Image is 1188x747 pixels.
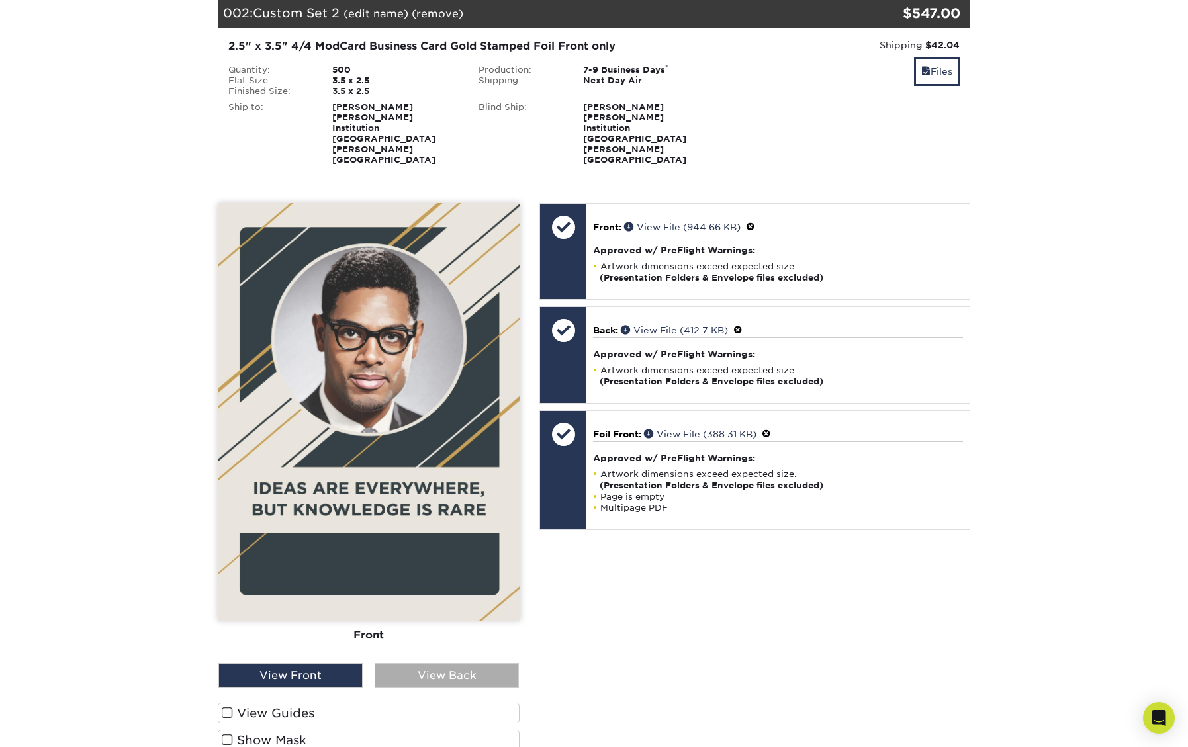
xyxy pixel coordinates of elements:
[583,102,686,165] strong: [PERSON_NAME] [PERSON_NAME] Institution [GEOGRAPHIC_DATA][PERSON_NAME] [GEOGRAPHIC_DATA]
[914,57,960,85] a: Files
[593,349,963,359] h4: Approved w/ PreFlight Warnings:
[593,365,963,387] li: Artwork dimensions exceed expected size.
[343,7,408,20] a: (edit name)
[322,86,469,97] div: 3.5 x 2.5
[1143,702,1175,734] div: Open Intercom Messenger
[593,502,963,513] li: Multipage PDF
[600,376,823,386] strong: (Presentation Folders & Envelope files excluded)
[593,325,618,335] span: Back:
[624,222,741,232] a: View File (944.66 KB)
[621,325,728,335] a: View File (412.7 KB)
[600,273,823,283] strong: (Presentation Folders & Envelope files excluded)
[925,40,960,50] strong: $42.04
[218,102,323,165] div: Ship to:
[322,65,469,75] div: 500
[593,222,621,232] span: Front:
[593,468,963,491] li: Artwork dimensions exceed expected size.
[469,102,573,165] div: Blind Ship:
[644,429,756,439] a: View File (388.31 KB)
[322,75,469,86] div: 3.5 x 2.5
[845,3,961,23] div: $547.00
[228,38,709,54] div: 2.5" x 3.5" 4/4 ModCard Business Card Gold Stamped Foil Front only
[412,7,463,20] a: (remove)
[469,75,573,86] div: Shipping:
[593,245,963,255] h4: Approved w/ PreFlight Warnings:
[253,5,340,20] span: Custom Set 2
[921,66,931,77] span: files
[573,65,719,75] div: 7-9 Business Days
[469,65,573,75] div: Production:
[600,480,823,490] strong: (Presentation Folders & Envelope files excluded)
[593,491,963,502] li: Page is empty
[573,75,719,86] div: Next Day Air
[729,38,960,52] div: Shipping:
[218,65,323,75] div: Quantity:
[218,703,520,723] label: View Guides
[593,429,641,439] span: Foil Front:
[375,663,519,688] div: View Back
[332,102,435,165] strong: [PERSON_NAME] [PERSON_NAME] Institution [GEOGRAPHIC_DATA][PERSON_NAME] [GEOGRAPHIC_DATA]
[218,663,363,688] div: View Front
[593,261,963,283] li: Artwork dimensions exceed expected size.
[218,75,323,86] div: Flat Size:
[593,453,963,463] h4: Approved w/ PreFlight Warnings:
[218,621,520,650] div: Front
[218,86,323,97] div: Finished Size:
